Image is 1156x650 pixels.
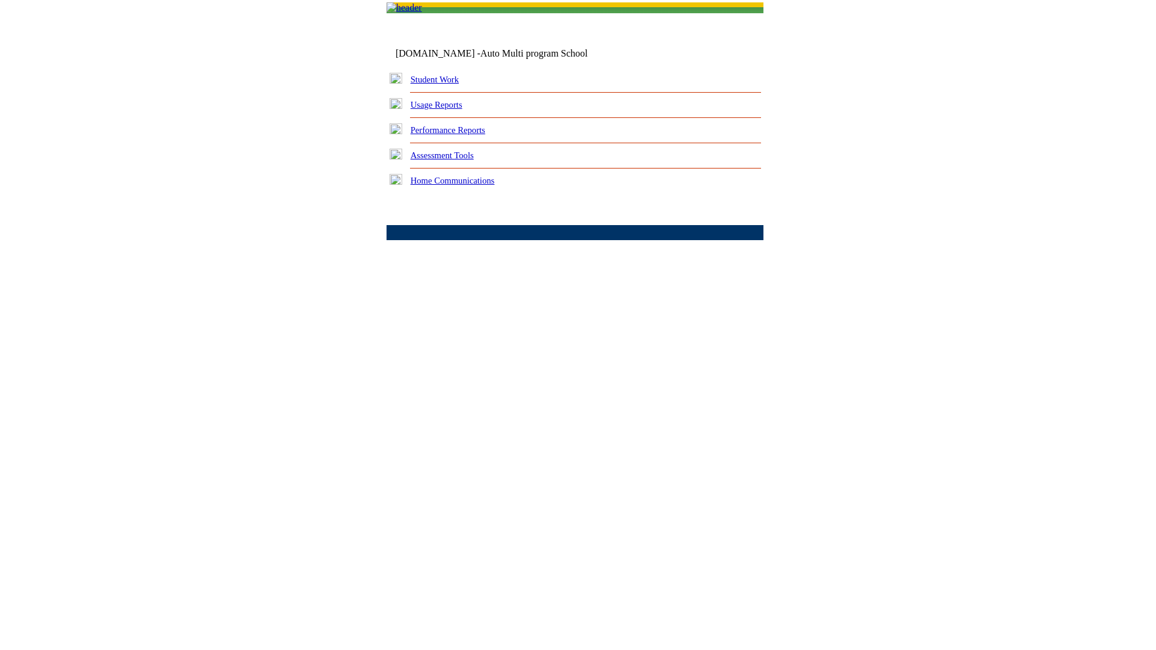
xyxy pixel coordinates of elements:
[390,149,402,159] img: plus.gif
[411,176,495,185] a: Home Communications
[411,150,474,160] a: Assessment Tools
[411,75,459,84] a: Student Work
[411,100,462,110] a: Usage Reports
[396,48,617,59] td: [DOMAIN_NAME] -
[387,2,422,13] img: header
[390,123,402,134] img: plus.gif
[390,174,402,185] img: plus.gif
[390,73,402,84] img: plus.gif
[390,98,402,109] img: plus.gif
[480,48,588,58] nobr: Auto Multi program School
[411,125,485,135] a: Performance Reports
